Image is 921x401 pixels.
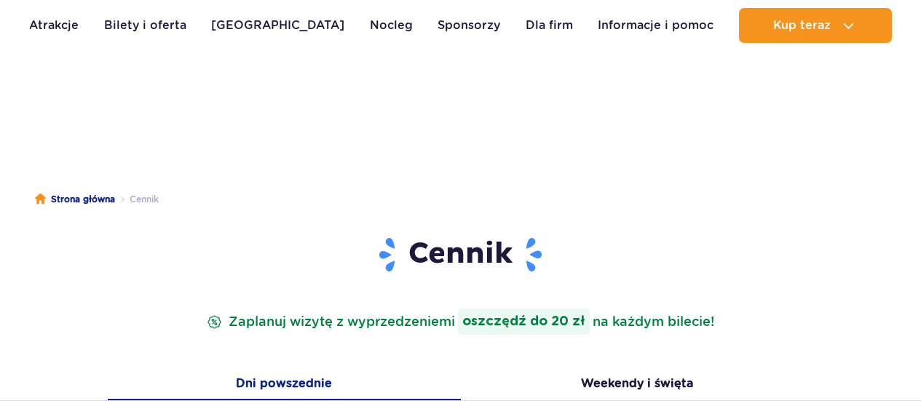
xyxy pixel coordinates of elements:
[104,8,186,43] a: Bilety i oferta
[526,8,573,43] a: Dla firm
[35,192,115,207] a: Strona główna
[458,309,590,335] strong: oszczędź do 20 zł
[115,192,159,207] li: Cennik
[773,19,831,32] span: Kup teraz
[438,8,500,43] a: Sponsorzy
[370,8,413,43] a: Nocleg
[204,309,717,335] p: Zaplanuj wizytę z wyprzedzeniem na każdym bilecie!
[29,8,79,43] a: Atrakcje
[461,370,814,400] button: Weekendy i święta
[211,8,344,43] a: [GEOGRAPHIC_DATA]
[739,8,892,43] button: Kup teraz
[119,236,803,274] h1: Cennik
[598,8,714,43] a: Informacje i pomoc
[108,370,461,400] button: Dni powszednie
